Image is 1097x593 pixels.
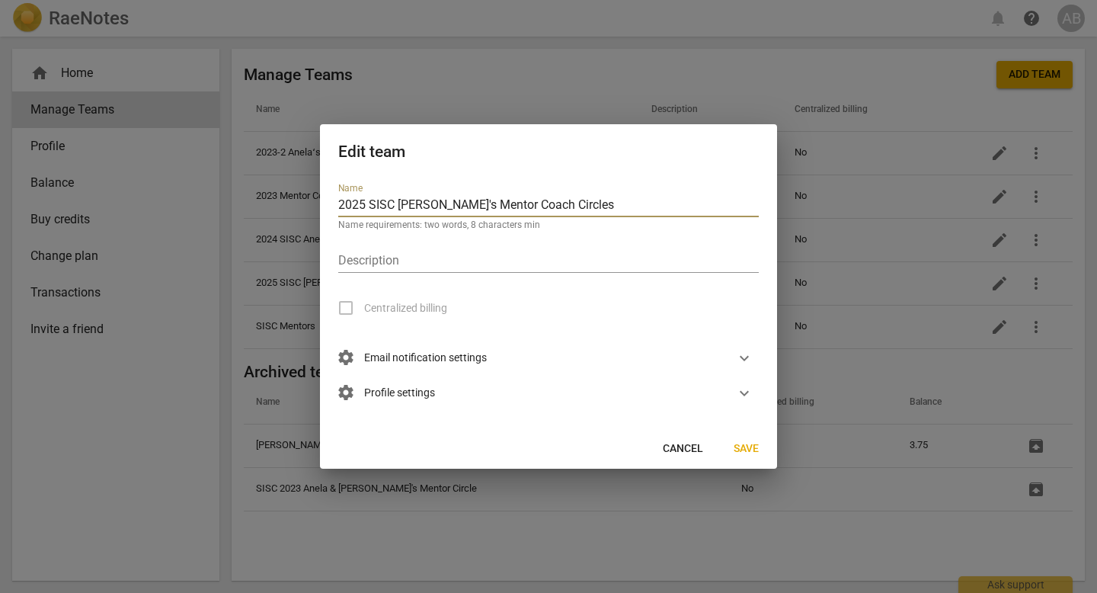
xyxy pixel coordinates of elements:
p: Name requirements: two words, 8 characters min [338,220,759,229]
span: Save [734,441,759,457]
span: settings [337,348,355,367]
button: Save [721,435,771,463]
span: expand_more [735,349,753,367]
span: settings [337,383,355,402]
button: Show more [733,382,756,405]
h2: Edit team [338,143,759,162]
span: Email notification settings [338,350,487,367]
span: Centralized billing [364,300,447,316]
button: Cancel [651,435,715,463]
button: Show more [733,347,756,370]
span: Profile settings [338,385,435,402]
span: expand_more [735,384,753,402]
label: Name [338,184,363,193]
span: Cancel [663,441,703,457]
